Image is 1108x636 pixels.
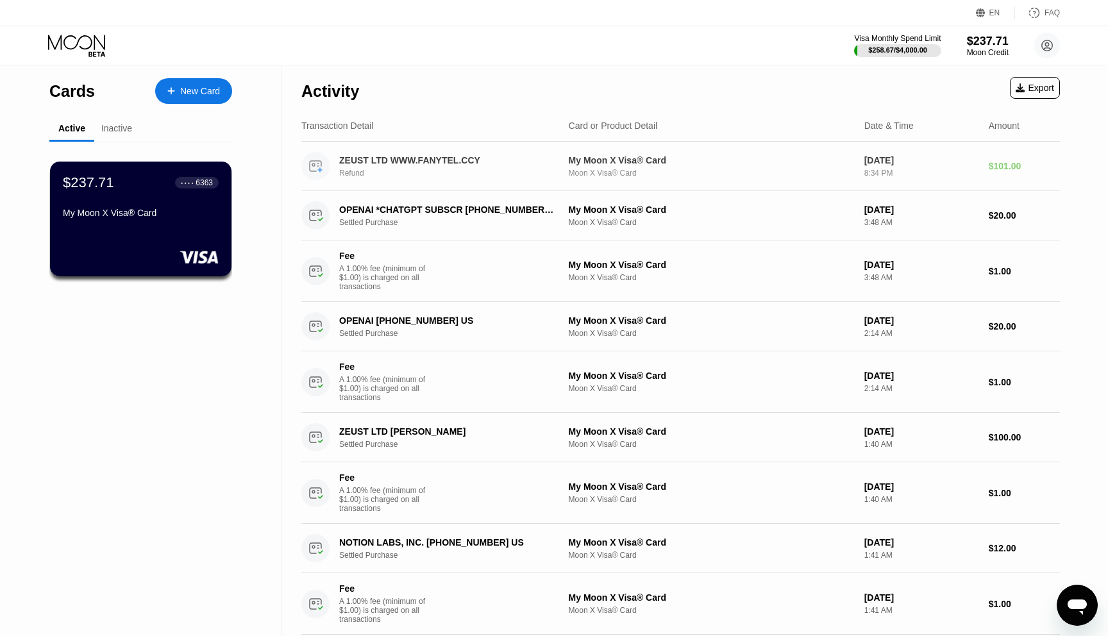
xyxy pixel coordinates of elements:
div: Card or Product Detail [569,121,658,131]
div: Moon X Visa® Card [569,218,854,227]
div: Export [1016,83,1054,93]
div: $237.71● ● ● ●6363My Moon X Visa® Card [50,162,231,276]
div: My Moon X Visa® Card [569,371,854,381]
div: FAQ [1015,6,1060,19]
div: $237.71Moon Credit [967,35,1009,57]
div: Settled Purchase [339,551,571,560]
div: [DATE] [864,260,978,270]
div: Inactive [101,123,132,133]
div: Moon X Visa® Card [569,606,854,615]
div: Fee [339,251,429,261]
div: OPENAI *CHATGPT SUBSCR [PHONE_NUMBER] US [339,205,554,215]
div: Cards [49,82,95,101]
div: My Moon X Visa® Card [63,208,219,218]
div: ZEUST LTD [PERSON_NAME] [339,426,554,437]
div: My Moon X Visa® Card [569,426,854,437]
div: 2:14 AM [864,329,978,338]
div: [DATE] [864,315,978,326]
div: OPENAI *CHATGPT SUBSCR [PHONE_NUMBER] USSettled PurchaseMy Moon X Visa® CardMoon X Visa® Card[DAT... [301,191,1060,240]
div: OPENAI [PHONE_NUMBER] USSettled PurchaseMy Moon X Visa® CardMoon X Visa® Card[DATE]2:14 AM$20.00 [301,302,1060,351]
div: $1.00 [989,599,1060,609]
div: $237.71 [63,174,114,191]
div: Moon X Visa® Card [569,551,854,560]
div: $258.67 / $4,000.00 [868,46,927,54]
div: New Card [180,86,220,97]
div: ZEUST LTD [PERSON_NAME]Settled PurchaseMy Moon X Visa® CardMoon X Visa® Card[DATE]1:40 AM$100.00 [301,413,1060,462]
div: Active [58,123,85,133]
div: New Card [155,78,232,104]
div: 3:48 AM [864,218,978,227]
div: NOTION LABS, INC. [PHONE_NUMBER] USSettled PurchaseMy Moon X Visa® CardMoon X Visa® Card[DATE]1:4... [301,524,1060,573]
div: [DATE] [864,371,978,381]
div: Moon X Visa® Card [569,384,854,393]
div: Settled Purchase [339,218,571,227]
div: Date & Time [864,121,914,131]
div: Moon X Visa® Card [569,169,854,178]
iframe: Button to launch messaging window [1057,585,1098,626]
div: [DATE] [864,426,978,437]
div: ZEUST LTD WWW.FANYTEL.CCYRefundMy Moon X Visa® CardMoon X Visa® Card[DATE]8:34 PM$101.00 [301,142,1060,191]
div: 1:40 AM [864,495,978,504]
div: Visa Monthly Spend Limit [854,34,941,43]
div: Moon X Visa® Card [569,440,854,449]
div: Transaction Detail [301,121,373,131]
div: A 1.00% fee (minimum of $1.00) is charged on all transactions [339,597,435,624]
div: $1.00 [989,488,1060,498]
div: FeeA 1.00% fee (minimum of $1.00) is charged on all transactionsMy Moon X Visa® CardMoon X Visa® ... [301,462,1060,524]
div: Moon X Visa® Card [569,329,854,338]
div: [DATE] [864,537,978,548]
div: $12.00 [989,543,1060,553]
div: FAQ [1045,8,1060,17]
div: FeeA 1.00% fee (minimum of $1.00) is charged on all transactionsMy Moon X Visa® CardMoon X Visa® ... [301,240,1060,302]
div: EN [976,6,1015,19]
div: 1:40 AM [864,440,978,449]
div: [DATE] [864,592,978,603]
div: 3:48 AM [864,273,978,282]
div: [DATE] [864,155,978,165]
div: ● ● ● ● [181,181,194,185]
div: FeeA 1.00% fee (minimum of $1.00) is charged on all transactionsMy Moon X Visa® CardMoon X Visa® ... [301,573,1060,635]
div: 1:41 AM [864,551,978,560]
div: $101.00 [989,161,1060,171]
div: Amount [989,121,1020,131]
div: Fee [339,362,429,372]
div: Settled Purchase [339,440,571,449]
div: Moon X Visa® Card [569,495,854,504]
div: [DATE] [864,481,978,492]
div: 6363 [196,178,213,187]
div: 1:41 AM [864,606,978,615]
div: [DATE] [864,205,978,215]
div: $237.71 [967,35,1009,48]
div: Activity [301,82,359,101]
div: My Moon X Visa® Card [569,481,854,492]
div: $1.00 [989,266,1060,276]
div: FeeA 1.00% fee (minimum of $1.00) is charged on all transactionsMy Moon X Visa® CardMoon X Visa® ... [301,351,1060,413]
div: $20.00 [989,321,1060,331]
div: Fee [339,583,429,594]
div: Fee [339,473,429,483]
div: A 1.00% fee (minimum of $1.00) is charged on all transactions [339,264,435,291]
div: 2:14 AM [864,384,978,393]
div: 8:34 PM [864,169,978,178]
div: $100.00 [989,432,1060,442]
div: A 1.00% fee (minimum of $1.00) is charged on all transactions [339,486,435,513]
div: ZEUST LTD WWW.FANYTEL.CCY [339,155,554,165]
div: $1.00 [989,377,1060,387]
div: Settled Purchase [339,329,571,338]
div: Moon X Visa® Card [569,273,854,282]
div: My Moon X Visa® Card [569,155,854,165]
div: $20.00 [989,210,1060,221]
div: Export [1010,77,1060,99]
div: Refund [339,169,571,178]
div: EN [989,8,1000,17]
div: Moon Credit [967,48,1009,57]
div: My Moon X Visa® Card [569,537,854,548]
div: My Moon X Visa® Card [569,260,854,270]
div: My Moon X Visa® Card [569,315,854,326]
div: OPENAI [PHONE_NUMBER] US [339,315,554,326]
div: A 1.00% fee (minimum of $1.00) is charged on all transactions [339,375,435,402]
div: Visa Monthly Spend Limit$258.67/$4,000.00 [854,34,941,57]
div: My Moon X Visa® Card [569,592,854,603]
